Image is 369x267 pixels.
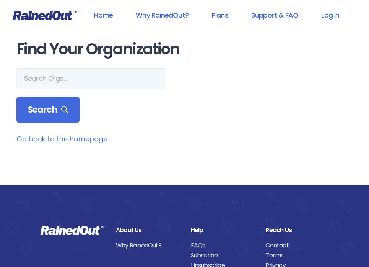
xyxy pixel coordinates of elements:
[116,225,179,235] div: About Us
[241,7,308,24] a: Support & FAQ
[16,134,107,144] a: Go back to the homepage
[191,251,254,260] a: Subscribe
[191,241,254,251] a: FAQs
[126,7,198,24] a: Why RainedOut?
[28,105,68,115] span: Search
[116,241,179,251] a: Why RainedOut?
[311,7,349,24] a: Log In
[265,251,329,260] a: Terms
[202,7,238,24] a: Plans
[191,225,254,235] div: Help
[265,225,329,235] div: Reach Us
[84,7,123,24] a: Home
[16,97,80,123] div: Search
[265,241,329,251] a: Contact
[16,41,353,58] h1: Find Your Organization
[16,68,165,89] input: Search Orgs…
